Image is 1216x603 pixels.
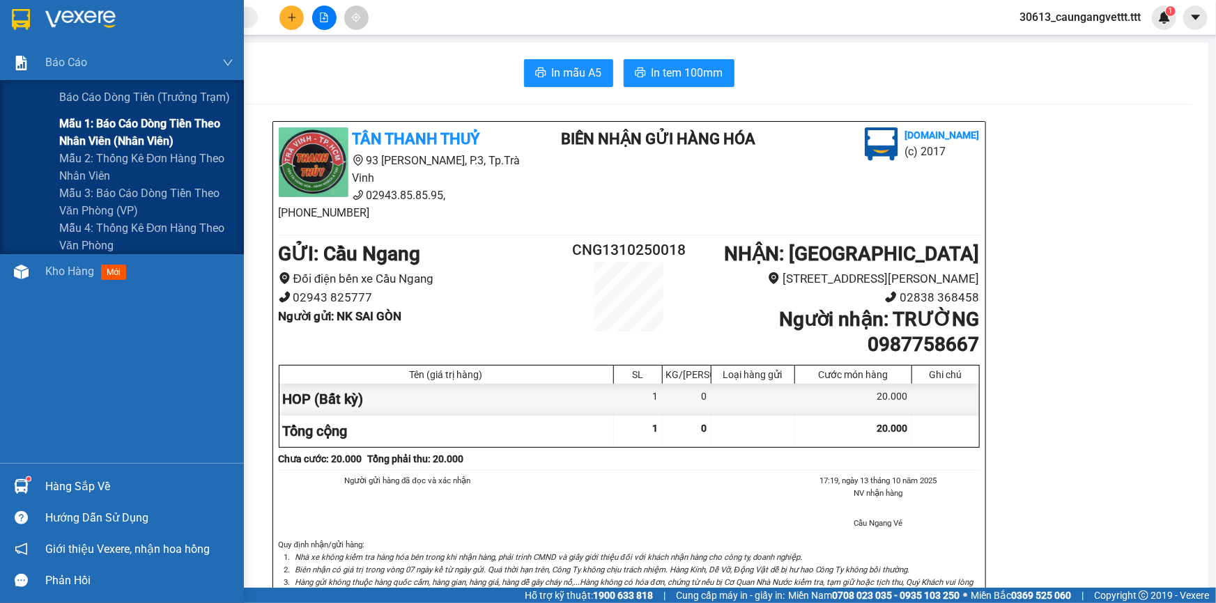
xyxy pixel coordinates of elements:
[279,291,291,303] span: phone
[368,453,464,464] b: Tổng phải thu: 20.000
[45,570,233,591] div: Phản hồi
[312,6,337,30] button: file-add
[59,150,233,185] span: Mẫu 2: Thống kê đơn hàng theo nhân viên
[295,565,910,574] i: Biên nhận có giá trị trong vòng 07 ngày kể từ ngày gửi. Quá thời hạn trên, Công Ty không chịu trá...
[571,239,688,262] h2: CNG1310250018
[778,474,980,487] li: 17:19, ngày 13 tháng 10 năm 2025
[905,143,980,160] li: (c) 2017
[279,272,291,284] span: environment
[279,242,421,265] b: GỬI : Cầu Ngang
[1008,8,1152,26] span: 30613_caungangvettt.ttt
[666,369,707,380] div: KG/[PERSON_NAME]
[279,127,348,197] img: logo.jpg
[779,308,979,356] b: Người nhận : TRƯỜNG 0987758667
[652,64,723,81] span: In tem 100mm
[593,590,653,601] strong: 1900 633 818
[45,265,94,278] span: Kho hàng
[12,12,81,45] div: Cầu Ngang
[676,588,785,603] span: Cung cấp máy in - giấy in:
[351,13,361,22] span: aim
[279,6,304,30] button: plus
[795,384,912,415] div: 20.000
[12,9,30,30] img: logo-vxr
[778,517,980,529] li: Cầu Ngang Vé
[724,242,979,265] b: NHẬN : [GEOGRAPHIC_DATA]
[15,511,28,524] span: question-circle
[971,588,1071,603] span: Miền Bắc
[877,423,908,434] span: 20.000
[524,59,613,87] button: printerIn mẫu A5
[525,588,653,603] span: Hỗ trợ kỹ thuật:
[279,288,571,307] li: 02943 825777
[91,12,232,43] div: [GEOGRAPHIC_DATA]
[91,12,124,26] span: Nhận:
[778,487,980,499] li: NV nhận hàng
[222,57,233,68] span: down
[15,542,28,556] span: notification
[12,45,81,79] div: NK SAI GÒN
[12,13,33,28] span: Gửi:
[59,88,230,106] span: Báo cáo dòng tiền (trưởng trạm)
[353,189,364,201] span: phone
[287,13,297,22] span: plus
[279,152,538,187] li: 93 [PERSON_NAME], P.3, Tp.Trà Vinh
[687,269,979,288] li: [STREET_ADDRESS][PERSON_NAME]
[1166,6,1176,16] sup: 1
[614,384,663,415] div: 1
[59,115,233,150] span: Mẫu 1: Báo cáo dòng tiền theo nhân viên (nhân viên)
[45,476,233,497] div: Hàng sắp về
[1190,11,1202,24] span: caret-down
[1011,590,1071,601] strong: 0369 525 060
[617,369,659,380] div: SL
[279,384,614,415] div: HOP (Bất kỳ)
[59,185,233,219] span: Mẫu 3: Báo cáo dòng tiền theo văn phòng (VP)
[91,43,232,60] div: TRƯỜNG
[885,291,897,303] span: phone
[14,265,29,279] img: warehouse-icon
[45,508,233,528] div: Hướng dẫn sử dụng
[307,474,509,487] li: Người gửi hàng đã đọc và xác nhận
[101,265,126,280] span: mới
[279,453,362,464] b: Chưa cước : 20.000
[295,552,802,562] i: Nhà xe không kiểm tra hàng hóa bên trong khi nhận hàng, phải trình CMND và giấy giới thiệu đối vớ...
[279,269,571,288] li: Đối điện bến xe Cầu Ngang
[344,6,369,30] button: aim
[535,67,546,80] span: printer
[15,574,28,587] span: message
[916,369,976,380] div: Ghi chú
[45,540,210,558] span: Giới thiệu Vexere, nhận hoa hồng
[552,64,602,81] span: In mẫu A5
[1158,11,1171,24] img: icon-new-feature
[14,479,29,494] img: warehouse-icon
[663,588,665,603] span: |
[687,288,979,307] li: 02838 368458
[26,477,31,481] sup: 1
[1082,588,1084,603] span: |
[788,588,960,603] span: Miền Nam
[279,309,402,323] b: Người gửi : NK SAI GÒN
[561,130,755,148] b: BIÊN NHẬN GỬI HÀNG HÓA
[1168,6,1173,16] span: 1
[1183,6,1208,30] button: caret-down
[768,272,780,284] span: environment
[283,369,610,380] div: Tên (giá trị hàng)
[295,577,973,600] i: Hàng gửi không thuộc hàng quốc cấm, hàng gian, hàng giả, hàng dễ gây cháy nổ,...Hàng không có hóa...
[353,130,480,148] b: TÂN THANH THUỶ
[635,67,646,80] span: printer
[663,384,711,415] div: 0
[865,127,898,161] img: logo.jpg
[279,187,538,221] li: 02943.85.85.95, [PHONE_NUMBER]
[963,593,967,598] span: ⚪️
[653,423,659,434] span: 1
[319,13,329,22] span: file-add
[283,423,348,439] span: Tổng cộng
[88,91,108,106] span: CC :
[14,56,29,70] img: solution-icon
[624,59,734,87] button: printerIn tem 100mm
[905,130,980,141] b: [DOMAIN_NAME]
[799,369,908,380] div: Cước món hàng
[353,155,364,166] span: environment
[88,88,233,107] div: 20.000
[1139,590,1148,600] span: copyright
[832,590,960,601] strong: 0708 023 035 - 0935 103 250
